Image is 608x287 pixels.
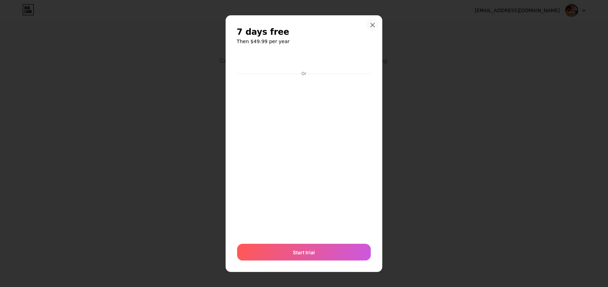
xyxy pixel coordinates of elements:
iframe: Bingkai tombol pembayaran aman [237,52,371,69]
span: 7 days free [237,26,289,38]
h6: Then $49.99 per year [237,38,371,45]
div: Or [300,71,308,77]
span: Start trial [293,249,315,256]
iframe: Bingkai input pembayaran aman [236,77,372,237]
